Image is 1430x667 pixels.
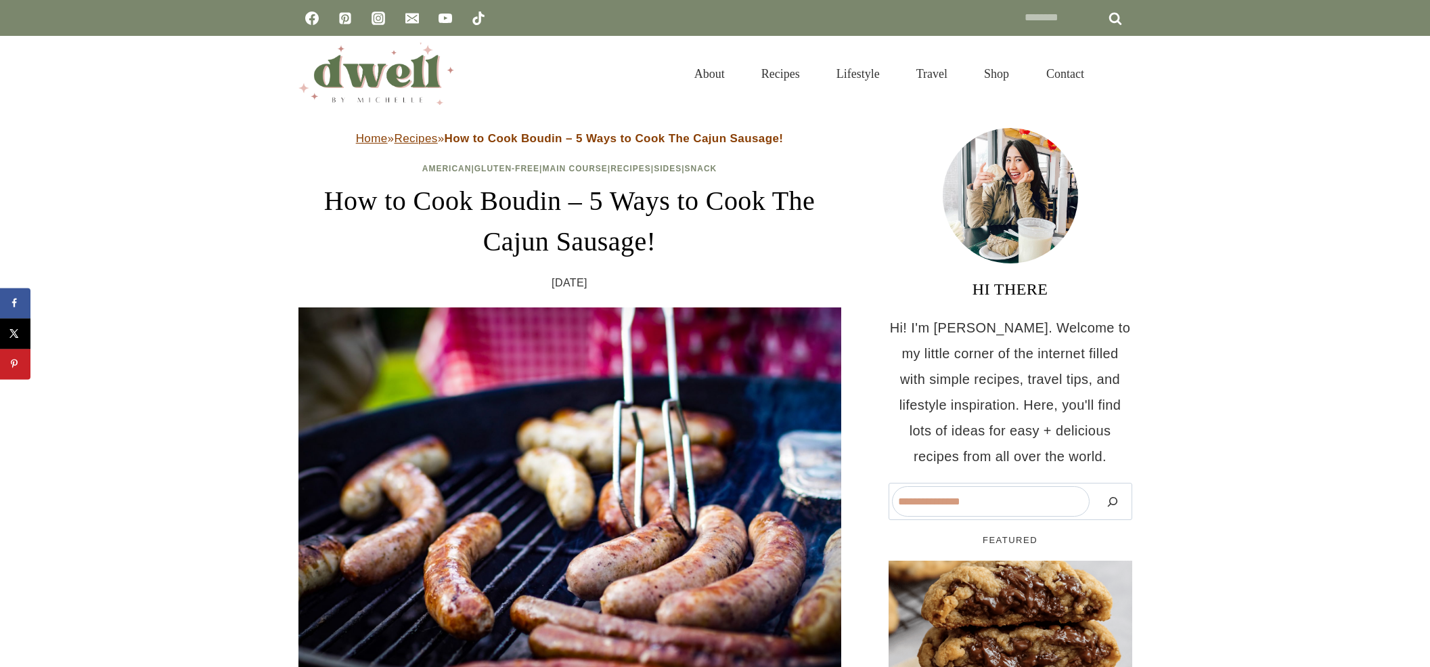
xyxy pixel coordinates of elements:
a: Main Course [542,164,607,173]
a: Instagram [365,5,392,32]
a: TikTok [465,5,492,32]
a: Shop [966,50,1027,98]
strong: How to Cook Boudin – 5 Ways to Cook The Cajun Sausage! [445,132,784,145]
a: Travel [898,50,966,98]
a: American [422,164,472,173]
a: Recipes [743,50,818,98]
a: Email [399,5,426,32]
a: Pinterest [332,5,359,32]
h3: HI THERE [889,277,1132,301]
p: Hi! I'm [PERSON_NAME]. Welcome to my little corner of the internet filled with simple recipes, tr... [889,315,1132,469]
a: Contact [1028,50,1102,98]
span: » » [356,132,784,145]
nav: Primary Navigation [676,50,1102,98]
h1: How to Cook Boudin – 5 Ways to Cook The Cajun Sausage! [298,181,841,262]
a: Lifestyle [818,50,898,98]
a: Facebook [298,5,326,32]
h5: FEATURED [889,534,1132,547]
a: Home [356,132,388,145]
img: DWELL by michelle [298,43,454,105]
button: View Search Form [1109,62,1132,85]
a: Gluten-Free [474,164,539,173]
a: YouTube [432,5,459,32]
a: Recipes [394,132,437,145]
span: | | | | | [422,164,717,173]
a: Recipes [610,164,651,173]
a: Sides [654,164,682,173]
button: Search [1096,486,1129,517]
a: Snack [685,164,717,173]
time: [DATE] [552,273,587,293]
a: About [676,50,743,98]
